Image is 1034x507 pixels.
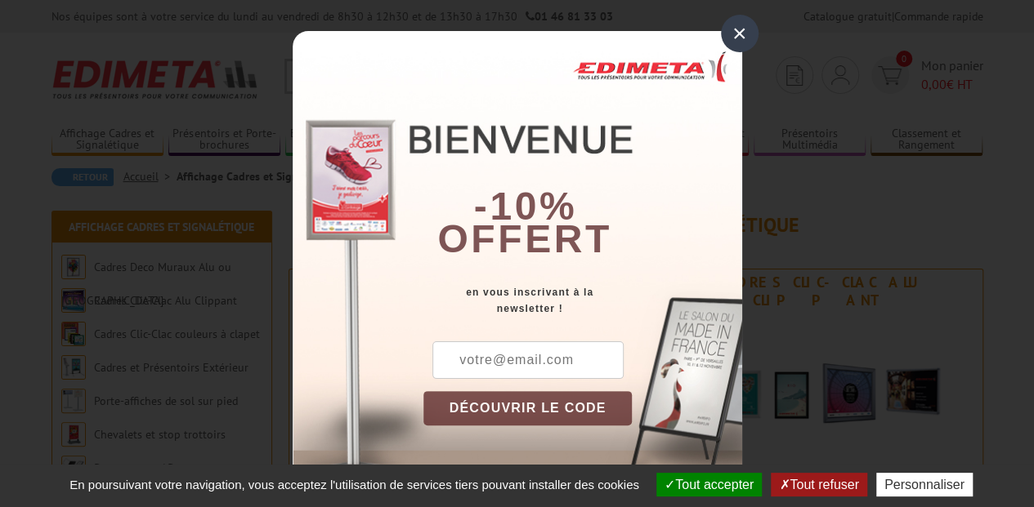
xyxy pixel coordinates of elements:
[423,284,742,317] div: en vous inscrivant à la newsletter !
[432,341,624,379] input: votre@email.com
[474,185,577,228] b: -10%
[771,473,866,496] button: Tout refuser
[423,391,633,425] button: DÉCOUVRIR LE CODE
[721,15,759,52] div: ×
[656,473,762,496] button: Tout accepter
[876,473,973,496] button: Personnaliser (fenêtre modale)
[437,217,612,260] font: offert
